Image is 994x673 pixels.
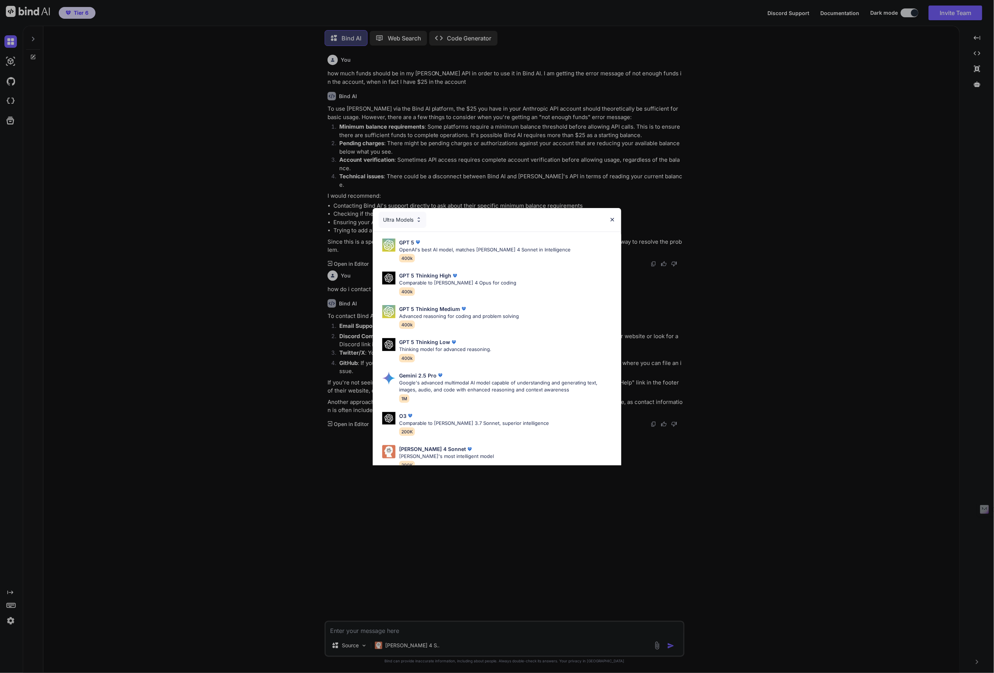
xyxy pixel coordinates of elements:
p: OpenAI's best AI model, matches [PERSON_NAME] 4 Sonnet in Intelligence [399,246,571,254]
div: Ultra Models [379,212,426,228]
img: Pick Models [382,445,395,458]
img: Pick Models [382,338,395,351]
img: Pick Models [382,305,395,318]
p: Gemini 2.5 Pro [399,372,437,379]
p: Advanced reasoning for coding and problem solving [399,313,519,320]
img: premium [450,339,458,346]
span: 400k [399,254,415,262]
img: premium [414,239,422,246]
span: 400k [399,287,415,296]
img: Pick Models [382,272,395,284]
span: 200K [399,427,415,436]
p: Google's advanced multimodal AI model capable of understanding and generating text, images, audio... [399,379,615,394]
img: premium [406,412,414,419]
p: GPT 5 [399,239,414,246]
img: Pick Models [382,239,395,252]
img: premium [466,445,473,453]
p: Thinking model for advanced reasoning. [399,346,491,353]
img: premium [437,372,444,379]
p: O3 [399,412,406,420]
img: Pick Models [382,412,395,425]
img: premium [460,305,467,312]
p: Comparable to [PERSON_NAME] 4 Opus for coding [399,279,516,287]
p: [PERSON_NAME]'s most intelligent model [399,453,494,460]
span: 400k [399,321,415,329]
p: GPT 5 Thinking Medium [399,305,460,313]
p: GPT 5 Thinking Low [399,338,450,346]
span: 200K [399,461,415,469]
img: premium [451,272,459,279]
p: [PERSON_NAME] 4 Sonnet [399,445,466,453]
img: close [609,216,615,223]
p: Comparable to [PERSON_NAME] 3.7 Sonnet, superior intelligence [399,420,549,427]
span: 400k [399,354,415,362]
img: Pick Models [416,216,422,223]
span: 1M [399,394,409,403]
img: Pick Models [382,372,395,385]
p: GPT 5 Thinking High [399,272,451,279]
